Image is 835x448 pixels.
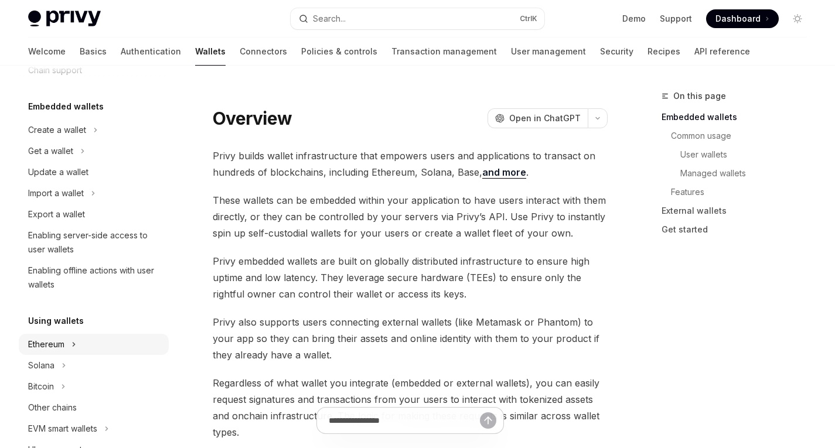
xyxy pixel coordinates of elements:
a: Enabling server-side access to user wallets [19,225,169,260]
div: Enabling server-side access to user wallets [28,228,162,257]
a: Common usage [671,126,816,145]
span: These wallets can be embedded within your application to have users interact with them directly, ... [213,192,608,241]
span: Dashboard [715,13,761,25]
h5: Using wallets [28,314,84,328]
button: Send message [480,412,496,429]
div: Bitcoin [28,379,54,394]
a: Update a wallet [19,162,169,183]
a: Policies & controls [301,37,377,66]
div: Ethereum [28,337,64,351]
span: Open in ChatGPT [509,112,581,124]
div: Update a wallet [28,165,88,179]
div: Create a wallet [28,123,86,137]
button: Search...CtrlK [291,8,544,29]
span: Regardless of what wallet you integrate (embedded or external wallets), you can easily request si... [213,375,608,440]
h5: Embedded wallets [28,100,104,114]
div: Get a wallet [28,144,73,158]
a: Demo [622,13,646,25]
a: API reference [694,37,750,66]
a: Embedded wallets [662,108,816,126]
button: Open in ChatGPT [488,108,588,128]
div: Enabling offline actions with user wallets [28,264,162,292]
span: Privy also supports users connecting external wallets (like Metamask or Phantom) to your app so t... [213,314,608,363]
a: External wallets [662,201,816,220]
button: Toggle dark mode [788,9,807,28]
div: Search... [313,12,346,26]
a: Managed wallets [680,164,816,183]
a: Recipes [647,37,680,66]
div: EVM smart wallets [28,422,97,436]
a: Welcome [28,37,66,66]
a: User wallets [680,145,816,164]
h1: Overview [213,108,292,129]
div: Export a wallet [28,207,85,221]
span: Privy embedded wallets are built on globally distributed infrastructure to ensure high uptime and... [213,253,608,302]
span: Privy builds wallet infrastructure that empowers users and applications to transact on hundreds o... [213,148,608,180]
a: Get started [662,220,816,239]
a: Enabling offline actions with user wallets [19,260,169,295]
a: Features [671,183,816,201]
a: Dashboard [706,9,779,28]
a: Export a wallet [19,204,169,225]
a: and more [482,166,526,179]
a: Transaction management [391,37,497,66]
img: light logo [28,11,101,27]
div: Other chains [28,401,77,415]
a: Connectors [240,37,287,66]
div: Solana [28,358,54,372]
a: Wallets [195,37,226,66]
a: Other chains [19,397,169,418]
a: Basics [80,37,107,66]
a: Authentication [121,37,181,66]
span: On this page [673,89,726,103]
a: Security [600,37,633,66]
a: Support [660,13,692,25]
div: Import a wallet [28,186,84,200]
a: User management [511,37,586,66]
span: Ctrl K [520,14,537,23]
